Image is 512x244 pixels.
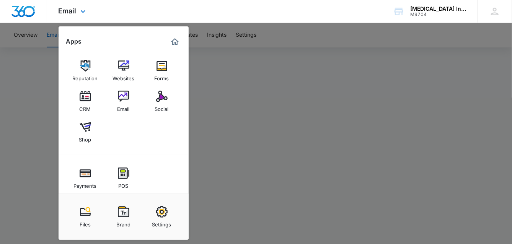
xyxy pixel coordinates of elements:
[117,102,130,112] div: Email
[71,202,100,231] a: Files
[147,87,176,116] a: Social
[155,102,169,112] div: Social
[152,218,171,228] div: Settings
[109,164,138,193] a: POS
[73,72,98,81] div: Reputation
[410,12,466,17] div: account id
[59,7,77,15] span: Email
[71,56,100,85] a: Reputation
[109,87,138,116] a: Email
[80,102,91,112] div: CRM
[74,179,97,189] div: Payments
[71,117,100,146] a: Shop
[147,202,176,231] a: Settings
[109,202,138,231] a: Brand
[169,36,181,48] a: Marketing 360® Dashboard
[113,72,134,81] div: Websites
[410,6,466,12] div: account name
[71,87,100,116] a: CRM
[71,164,100,193] a: Payments
[80,218,91,228] div: Files
[147,56,176,85] a: Forms
[155,72,169,81] div: Forms
[109,56,138,85] a: Websites
[119,179,129,189] div: POS
[116,218,130,228] div: Brand
[66,38,82,45] h2: Apps
[79,133,91,143] div: Shop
